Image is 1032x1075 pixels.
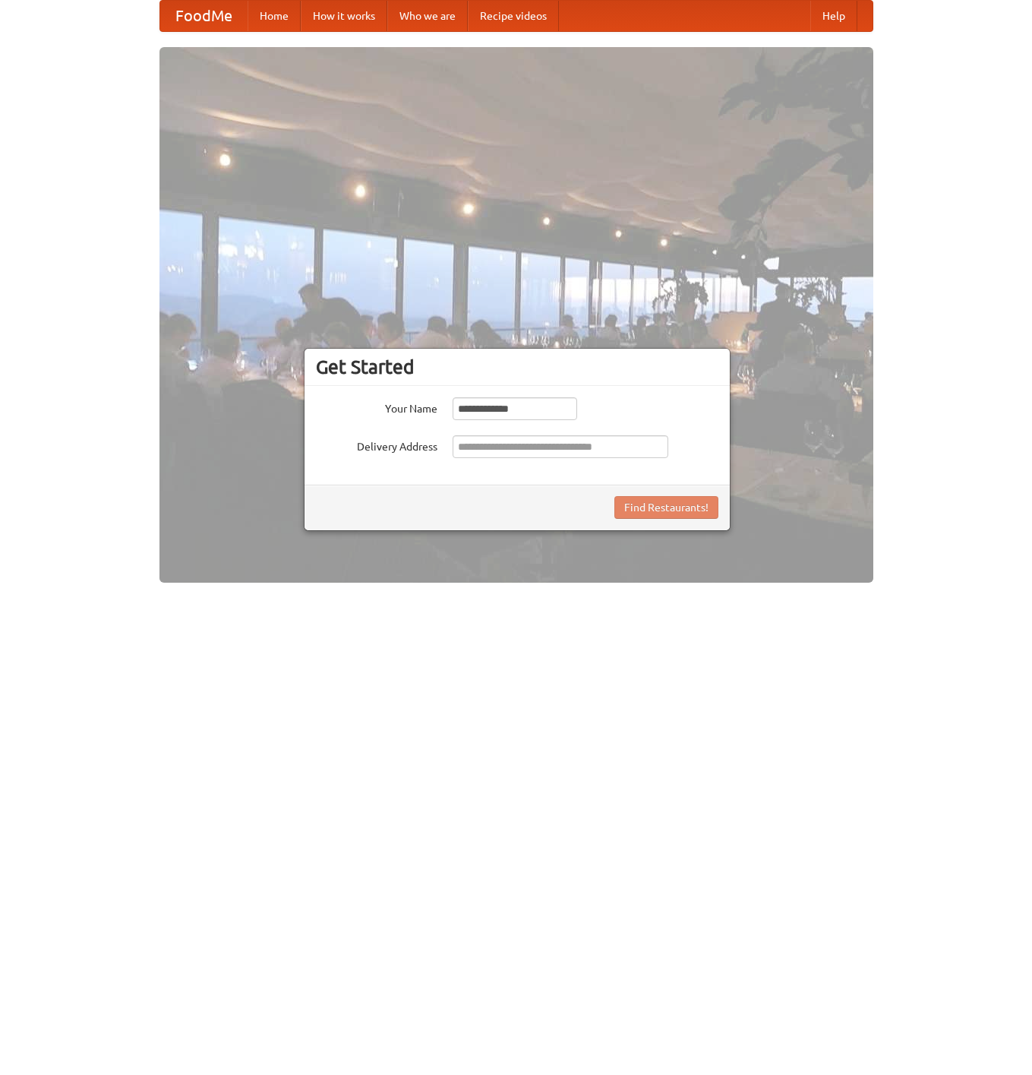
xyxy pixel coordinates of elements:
[387,1,468,31] a: Who we are
[316,356,718,378] h3: Get Started
[614,496,718,519] button: Find Restaurants!
[316,435,437,454] label: Delivery Address
[810,1,857,31] a: Help
[160,1,248,31] a: FoodMe
[316,397,437,416] label: Your Name
[248,1,301,31] a: Home
[301,1,387,31] a: How it works
[468,1,559,31] a: Recipe videos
